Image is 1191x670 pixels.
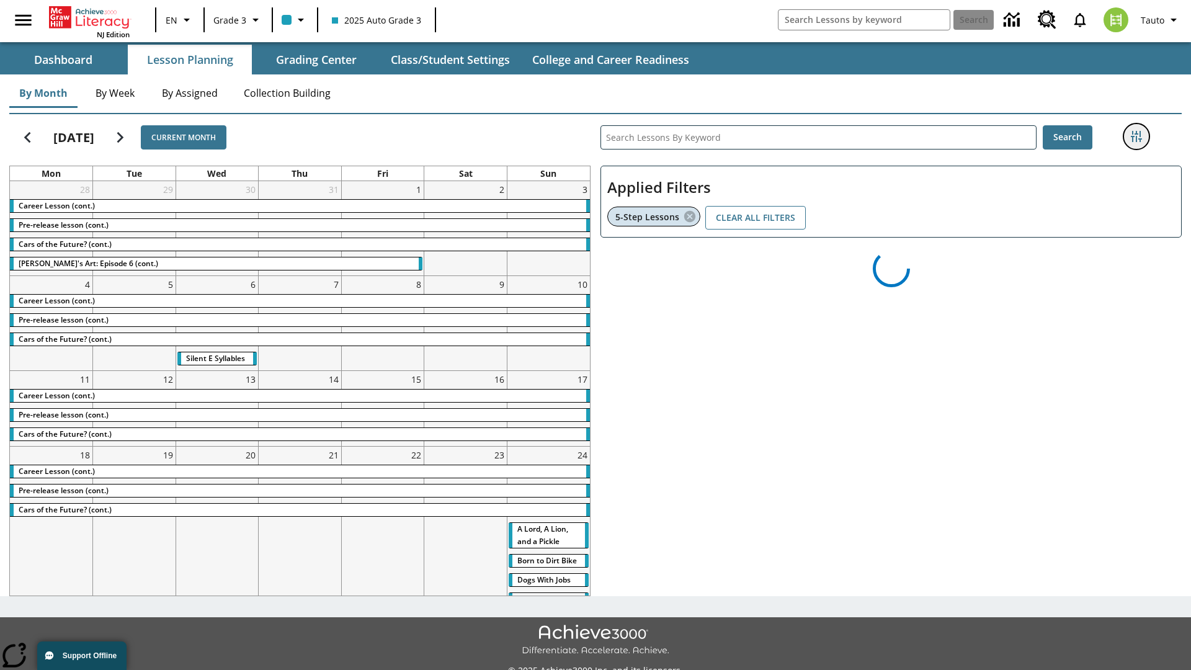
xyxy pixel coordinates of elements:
[10,409,590,421] div: Pre-release lesson (cont.)
[186,353,245,364] span: Silent E Syllables
[10,370,93,446] td: August 11, 2025
[37,641,127,670] button: Support Offline
[49,4,130,39] div: Home
[509,523,589,548] div: A Lord, A Lion, and a Pickle
[19,504,112,515] span: Cars of the Future? (cont.)
[1124,124,1149,149] button: Filters Side menu
[243,371,258,388] a: August 13, 2025
[97,30,130,39] span: NJ Edition
[124,166,145,181] a: Tuesday
[213,14,246,27] span: Grade 3
[497,181,507,198] a: August 2, 2025
[601,126,1036,149] input: Search Lessons By Keyword
[375,166,391,181] a: Friday
[409,371,424,388] a: August 15, 2025
[19,258,158,269] span: Violet's Art: Episode 6 (cont.)
[538,166,559,181] a: Sunday
[492,371,507,388] a: August 16, 2025
[93,181,176,276] td: July 29, 2025
[161,447,176,463] a: August 19, 2025
[580,181,590,198] a: August 3, 2025
[19,409,109,420] span: Pre-release lesson (cont.)
[424,181,507,276] td: August 2, 2025
[19,466,95,476] span: Career Lesson (cont.)
[177,352,257,365] div: Silent E Syllables
[53,130,94,145] h2: [DATE]
[1064,4,1096,36] a: Notifications
[19,429,112,439] span: Cars of the Future? (cont.)
[509,593,589,618] div: So You Wanna Be a Sports Mascot?!
[705,206,806,230] button: Clear All Filters
[517,594,580,617] span: So You Wanna Be a Sports Mascot?!
[10,485,590,497] div: Pre-release lesson (cont.)
[517,524,568,547] span: A Lord, A Lion, and a Pickle
[517,574,571,585] span: Dogs With Jobs
[492,447,507,463] a: August 23, 2025
[161,371,176,388] a: August 12, 2025
[1043,125,1092,150] button: Search
[254,45,378,74] button: Grading Center
[10,465,590,478] div: Career Lesson (cont.)
[607,207,700,226] div: Remove 5-Step Lessons filter selected item
[93,276,176,371] td: August 5, 2025
[10,238,590,251] div: Cars of the Future? (cont.)
[176,276,259,371] td: August 6, 2025
[248,276,258,293] a: August 6, 2025
[128,45,252,74] button: Lesson Planning
[152,78,228,108] button: By Assigned
[414,181,424,198] a: August 1, 2025
[497,276,507,293] a: August 9, 2025
[12,122,43,153] button: Previous
[326,447,341,463] a: August 21, 2025
[10,333,590,346] div: Cars of the Future? (cont.)
[19,220,109,230] span: Pre-release lesson (cont.)
[326,181,341,198] a: July 31, 2025
[166,276,176,293] a: August 5, 2025
[778,10,950,30] input: search field
[1104,7,1128,32] img: avatar image
[161,181,176,198] a: July 29, 2025
[341,181,424,276] td: August 1, 2025
[507,181,590,276] td: August 3, 2025
[234,78,341,108] button: Collection Building
[1136,9,1186,31] button: Profile/Settings
[10,428,590,440] div: Cars of the Future? (cont.)
[517,555,577,566] span: Born to Dirt Bike
[10,181,93,276] td: July 28, 2025
[93,370,176,446] td: August 12, 2025
[205,166,229,181] a: Wednesday
[78,371,92,388] a: August 11, 2025
[996,3,1030,37] a: Data Center
[575,447,590,463] a: August 24, 2025
[243,447,258,463] a: August 20, 2025
[10,504,590,516] div: Cars of the Future? (cont.)
[10,314,590,326] div: Pre-release lesson (cont.)
[509,574,589,586] div: Dogs With Jobs
[19,485,109,496] span: Pre-release lesson (cont.)
[1096,4,1136,36] button: Select a new avatar
[160,9,200,31] button: Language: EN, Select a language
[332,14,421,27] span: 2025 Auto Grade 3
[10,200,590,212] div: Career Lesson (cont.)
[522,45,699,74] button: College and Career Readiness
[104,122,136,153] button: Next
[78,181,92,198] a: July 28, 2025
[575,276,590,293] a: August 10, 2025
[341,276,424,371] td: August 8, 2025
[19,200,95,211] span: Career Lesson (cont.)
[259,181,342,276] td: July 31, 2025
[19,334,112,344] span: Cars of the Future? (cont.)
[509,555,589,567] div: Born to Dirt Bike
[208,9,268,31] button: Grade: Grade 3, Select a grade
[326,371,341,388] a: August 14, 2025
[507,276,590,371] td: August 10, 2025
[615,211,679,223] span: 5-Step Lessons
[176,181,259,276] td: July 30, 2025
[19,295,95,306] span: Career Lesson (cont.)
[414,276,424,293] a: August 8, 2025
[607,172,1175,203] h2: Applied Filters
[409,447,424,463] a: August 22, 2025
[141,125,226,150] button: Current Month
[289,166,310,181] a: Thursday
[457,166,475,181] a: Saturday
